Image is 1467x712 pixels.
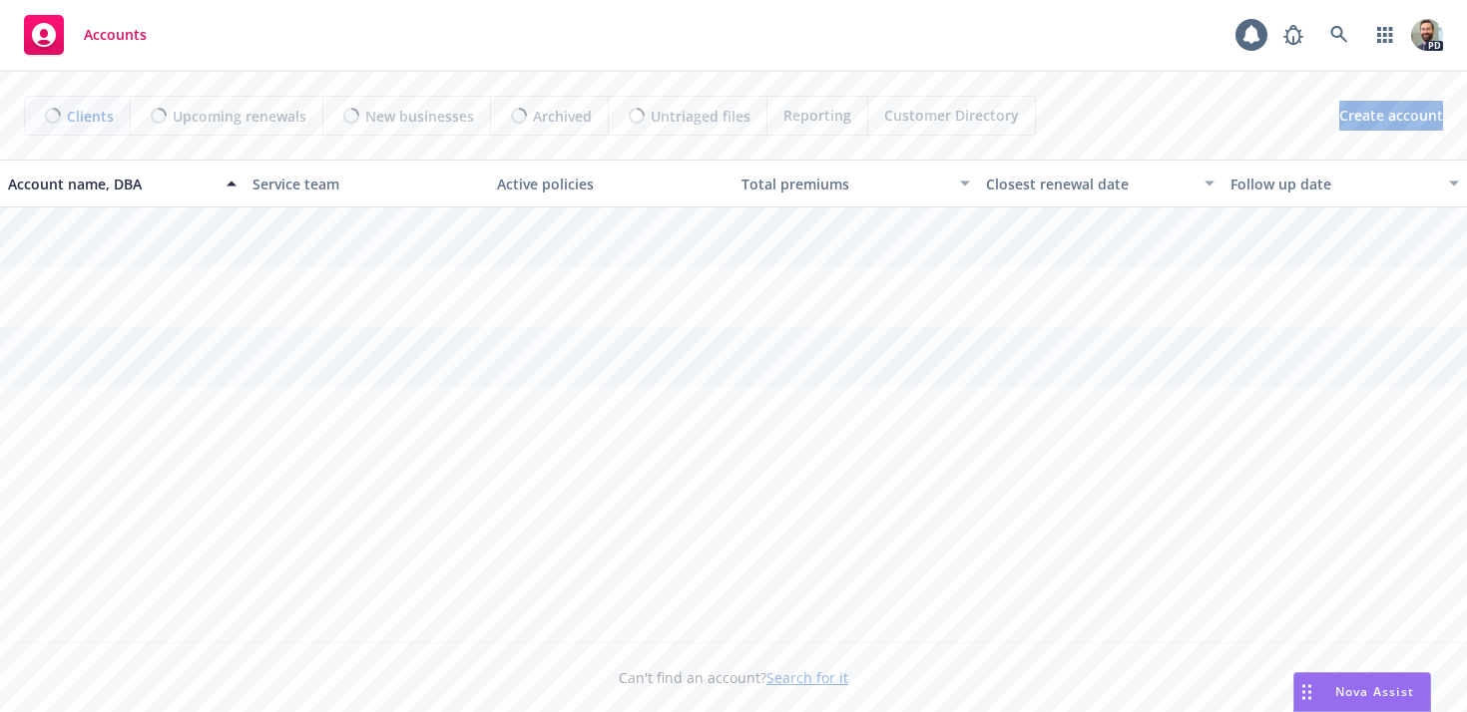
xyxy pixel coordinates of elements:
a: Search [1319,15,1359,55]
div: Active policies [497,174,726,194]
span: Clients [67,106,114,127]
span: Upcoming renewals [173,106,306,127]
button: Closest renewal date [978,160,1222,207]
div: Drag to move [1294,673,1319,711]
a: Report a Bug [1273,15,1313,55]
span: Accounts [84,27,147,43]
a: Search for it [766,668,848,687]
div: Follow up date [1230,174,1437,194]
button: Service team [244,160,489,207]
div: Account name, DBA [8,174,215,194]
a: Create account [1339,101,1443,131]
span: Can't find an account? [619,667,848,688]
span: Untriaged files [651,106,750,127]
div: Service team [252,174,481,194]
a: Switch app [1365,15,1405,55]
div: Closest renewal date [986,174,1193,194]
img: photo [1411,19,1443,51]
span: New businesses [365,106,474,127]
div: Total premiums [741,174,948,194]
span: Create account [1339,97,1443,135]
button: Active policies [489,160,733,207]
button: Nova Assist [1293,672,1431,712]
span: Nova Assist [1335,683,1414,700]
button: Total premiums [733,160,978,207]
span: Reporting [783,105,851,126]
span: Customer Directory [884,105,1019,126]
span: Archived [533,106,592,127]
a: Accounts [16,7,155,63]
button: Follow up date [1222,160,1467,207]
